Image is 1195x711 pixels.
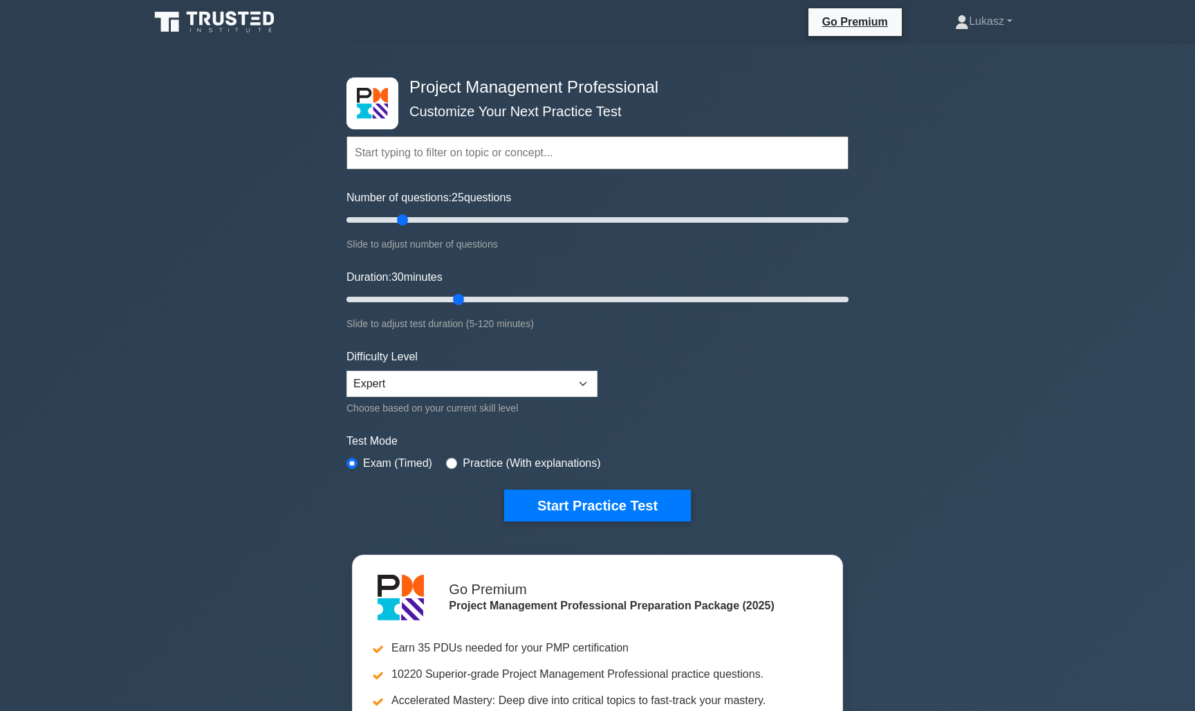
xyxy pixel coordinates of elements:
[814,13,896,30] a: Go Premium
[346,190,511,206] label: Number of questions: questions
[346,136,849,169] input: Start typing to filter on topic or concept...
[504,490,691,521] button: Start Practice Test
[363,455,432,472] label: Exam (Timed)
[391,271,404,283] span: 30
[346,269,443,286] label: Duration: minutes
[346,236,849,252] div: Slide to adjust number of questions
[922,8,1046,35] a: Lukasz
[346,433,849,450] label: Test Mode
[463,455,600,472] label: Practice (With explanations)
[404,77,781,98] h4: Project Management Professional
[346,400,597,416] div: Choose based on your current skill level
[346,349,418,365] label: Difficulty Level
[452,192,464,203] span: 25
[346,315,849,332] div: Slide to adjust test duration (5-120 minutes)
